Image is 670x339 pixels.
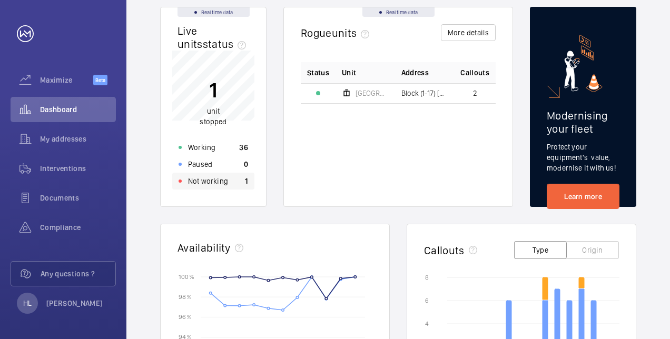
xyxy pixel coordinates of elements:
[239,142,248,153] p: 36
[179,293,192,301] text: 98 %
[93,75,107,85] span: Beta
[547,109,619,135] h2: Modernising your fleet
[23,298,32,308] p: HL
[332,26,374,39] span: units
[188,176,228,186] p: Not working
[200,77,226,103] p: 1
[244,159,248,169] p: 0
[460,67,489,78] span: Callouts
[473,89,477,97] span: 2
[356,89,389,97] span: [GEOGRAPHIC_DATA]
[200,106,226,127] p: unit
[188,159,212,169] p: Paused
[425,320,429,327] text: 4
[401,89,448,97] span: Block (1-17) [GEOGRAPHIC_DATA] - [GEOGRAPHIC_DATA]
[40,104,116,115] span: Dashboard
[188,142,215,153] p: Working
[203,37,251,51] span: status
[178,241,231,254] h2: Availability
[179,273,194,280] text: 100 %
[362,7,435,17] div: Real time data
[547,142,619,173] p: Protect your equipment's value, modernise it with us!
[200,117,226,126] span: stopped
[40,75,93,85] span: Maximize
[547,184,619,209] a: Learn more
[514,241,567,259] button: Type
[401,67,429,78] span: Address
[178,7,250,17] div: Real time data
[424,244,465,257] h2: Callouts
[178,24,250,51] h2: Live units
[245,176,248,186] p: 1
[342,67,356,78] span: Unit
[425,297,429,304] text: 6
[40,193,116,203] span: Documents
[564,35,603,92] img: marketing-card.svg
[179,313,192,321] text: 96 %
[40,222,116,233] span: Compliance
[301,26,373,39] h2: Rogue
[307,67,329,78] p: Status
[40,134,116,144] span: My addresses
[41,268,115,279] span: Any questions ?
[46,298,103,308] p: [PERSON_NAME]
[566,241,619,259] button: Origin
[40,163,116,174] span: Interventions
[441,24,496,41] button: More details
[425,274,429,281] text: 8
